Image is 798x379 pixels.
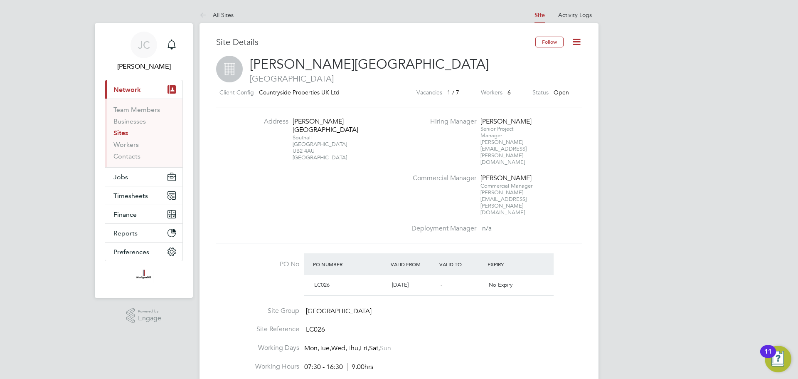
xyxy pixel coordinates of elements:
span: No Expiry [489,281,512,288]
div: Valid From [389,257,437,272]
div: Southall [GEOGRAPHIC_DATA] UB2 4AU [GEOGRAPHIC_DATA] [293,134,345,161]
button: Open Resource Center, 11 new notifications [765,346,791,372]
span: [DATE] [392,281,409,288]
span: Sun [380,344,391,352]
a: Powered byEngage [126,308,162,324]
span: LC026 [314,281,330,288]
a: Team Members [113,106,160,114]
span: 9.00hrs [347,363,373,371]
span: Sat, [369,344,380,352]
span: 6 [507,89,511,96]
span: [PERSON_NAME][GEOGRAPHIC_DATA] [250,56,489,72]
span: Timesheets [113,192,148,200]
span: Preferences [113,248,149,256]
span: n/a [482,224,492,233]
span: 1 / 7 [447,89,459,96]
span: Reports [113,229,138,237]
a: Workers [113,141,139,149]
span: Mon, [304,344,319,352]
h3: Site Details [216,37,535,47]
button: Preferences [105,243,182,261]
label: Working Days [216,344,299,352]
span: Wed, [331,344,347,352]
a: Businesses [113,117,146,125]
label: Workers [481,87,502,98]
label: Site Reference [216,325,299,334]
label: Commercial Manager [406,174,476,183]
button: Network [105,80,182,99]
div: [PERSON_NAME] [480,174,532,183]
span: - [441,281,442,288]
div: Expiry [485,257,534,272]
div: 11 [764,352,772,362]
button: Finance [105,205,182,223]
a: Contacts [113,152,140,160]
div: [PERSON_NAME][GEOGRAPHIC_DATA] [293,117,345,135]
span: Commercial Manager [480,182,532,189]
a: All Sites [199,11,234,19]
label: Vacancies [416,87,442,98]
a: JC[PERSON_NAME] [105,32,183,72]
span: Engage [138,315,161,322]
span: Fri, [360,344,369,352]
button: Timesheets [105,186,182,205]
span: Powered by [138,308,161,315]
span: Jade Connor [105,62,183,72]
div: PO Number [311,257,389,272]
span: [GEOGRAPHIC_DATA] [216,73,582,84]
a: Site [534,12,545,19]
span: Senior Project Manager [480,125,513,139]
span: Countryside Properties UK Ltd [259,89,340,96]
div: 07:30 - 16:30 [304,363,373,372]
label: Address [243,117,288,126]
span: [GEOGRAPHIC_DATA] [306,307,372,315]
div: [PERSON_NAME] [480,117,532,126]
a: Activity Logs [558,11,592,19]
label: Client Config [219,87,254,98]
img: madigangill-logo-retina.png [134,270,153,283]
nav: Main navigation [95,23,193,298]
button: Jobs [105,168,182,186]
label: Status [532,87,549,98]
span: LC026 [306,326,325,334]
span: [PERSON_NAME][EMAIL_ADDRESS][PERSON_NAME][DOMAIN_NAME] [480,139,527,166]
label: Site Group [216,307,299,315]
span: [PERSON_NAME][EMAIL_ADDRESS][PERSON_NAME][DOMAIN_NAME] [480,189,527,216]
label: PO No [216,260,299,269]
button: Follow [535,37,564,47]
span: Open [554,89,569,96]
a: Sites [113,129,128,137]
span: Jobs [113,173,128,181]
span: JC [138,40,150,50]
span: Tue, [319,344,331,352]
div: Valid To [437,257,486,272]
label: Hiring Manager [406,117,476,126]
span: Thu, [347,344,360,352]
div: Network [105,99,182,167]
button: Reports [105,224,182,242]
label: Working Hours [216,362,299,371]
span: Finance [113,211,137,218]
span: Network [113,86,141,94]
label: Deployment Manager [406,224,476,233]
a: Go to home page [105,270,183,283]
